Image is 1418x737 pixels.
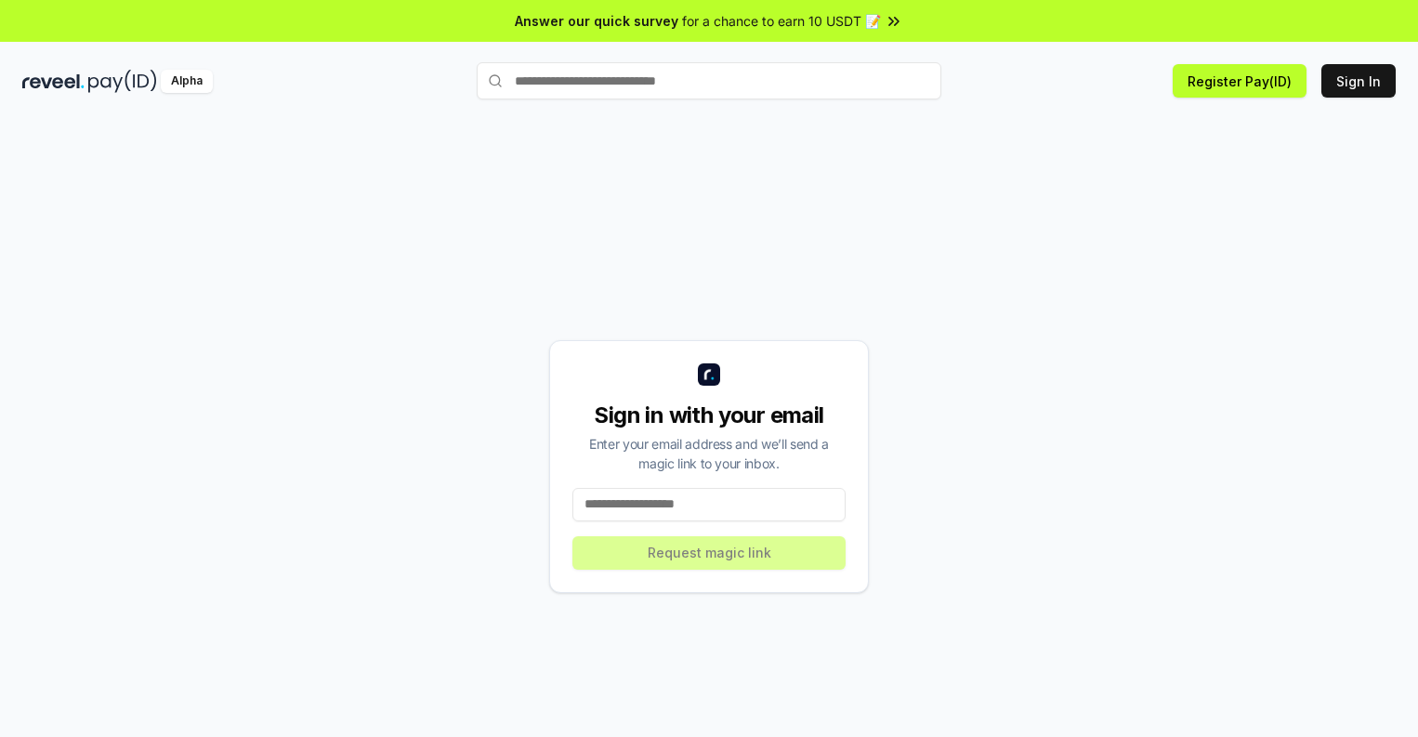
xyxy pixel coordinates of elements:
img: pay_id [88,70,157,93]
span: Answer our quick survey [515,11,678,31]
div: Alpha [161,70,213,93]
button: Sign In [1321,64,1396,98]
img: logo_small [698,363,720,386]
button: Register Pay(ID) [1173,64,1306,98]
div: Sign in with your email [572,401,846,430]
span: for a chance to earn 10 USDT 📝 [682,11,881,31]
div: Enter your email address and we’ll send a magic link to your inbox. [572,434,846,473]
img: reveel_dark [22,70,85,93]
